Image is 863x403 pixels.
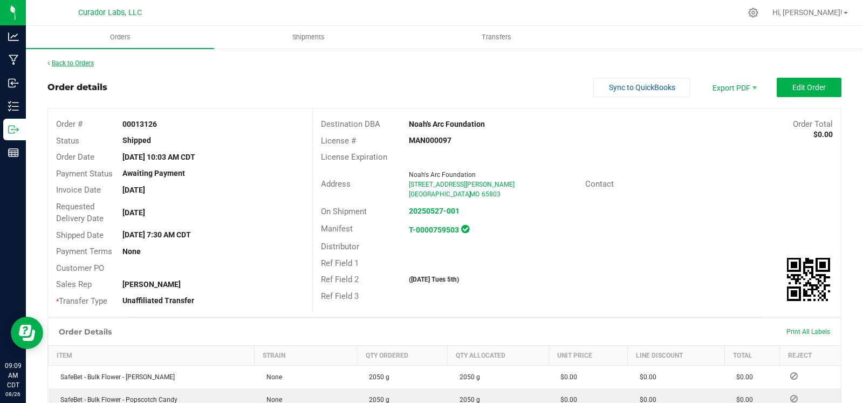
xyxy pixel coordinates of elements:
span: Status [56,136,79,146]
inline-svg: Inbound [8,78,19,88]
span: Address [321,179,351,189]
inline-svg: Analytics [8,31,19,42]
th: Qty Allocated [448,346,549,366]
inline-svg: Inventory [8,101,19,112]
a: Shipments [214,26,402,49]
span: 2050 g [454,373,480,381]
span: Curador Labs, LLC [78,8,142,17]
span: Edit Order [792,83,826,92]
a: Transfers [402,26,591,49]
span: , [469,190,470,198]
strong: None [122,247,141,256]
strong: [DATE] 7:30 AM CDT [122,230,191,239]
span: Manifest [321,224,353,234]
img: Scan me! [787,258,830,301]
span: Shipped Date [56,230,104,240]
p: 08/26 [5,390,21,398]
span: Ref Field 3 [321,291,359,301]
th: Unit Price [549,346,627,366]
span: Ref Field 2 [321,275,359,284]
a: Orders [26,26,214,49]
strong: Noah's Arc Foundation [409,120,485,128]
qrcode: 00013126 [787,258,830,301]
span: Sync to QuickBooks [609,83,675,92]
span: Payment Status [56,169,113,179]
span: [GEOGRAPHIC_DATA] [409,190,471,198]
span: Reject Inventory [786,373,802,379]
span: $0.00 [634,373,656,381]
span: 65803 [482,190,501,198]
span: Hi, [PERSON_NAME]! [772,8,843,17]
th: Qty Ordered [357,346,448,366]
inline-svg: Outbound [8,124,19,135]
span: Reject Inventory [786,395,802,402]
strong: [PERSON_NAME] [122,280,181,289]
span: Customer PO [56,263,104,273]
strong: ([DATE] Tues 5th) [409,276,459,283]
span: Noah's Arc Foundation [409,171,476,179]
span: On Shipment [321,207,367,216]
a: 20250527-001 [409,207,460,215]
a: Back to Orders [47,59,94,67]
span: License Expiration [321,152,387,162]
strong: MAN000097 [409,136,451,145]
p: 09:09 AM CDT [5,361,21,390]
strong: [DATE] 10:03 AM CDT [122,153,195,161]
inline-svg: Reports [8,147,19,158]
strong: [DATE] [122,186,145,194]
span: In Sync [461,223,469,235]
strong: Shipped [122,136,151,145]
strong: $0.00 [813,130,833,139]
h1: Order Details [59,327,112,336]
button: Edit Order [777,78,841,97]
th: Strain [255,346,357,366]
span: Sales Rep [56,279,92,289]
th: Reject [779,346,841,366]
th: Total [724,346,779,366]
span: Order # [56,119,83,129]
span: Order Total [793,119,833,129]
span: SafeBet - Bulk Flower - [PERSON_NAME] [55,373,175,381]
span: Destination DBA [321,119,380,129]
span: Transfers [467,32,526,42]
span: Transfer Type [56,296,107,306]
span: Contact [585,179,614,189]
th: Line Discount [628,346,725,366]
span: MO [470,190,480,198]
a: T-0000759503 [409,226,459,234]
span: Ref Field 1 [321,258,359,268]
th: Item [49,346,255,366]
div: Order details [47,81,107,94]
button: Sync to QuickBooks [593,78,690,97]
span: None [261,373,282,381]
div: Manage settings [746,8,760,18]
span: Order Date [56,152,94,162]
strong: [DATE] [122,208,145,217]
span: 2050 g [364,373,389,381]
span: $0.00 [731,373,753,381]
span: License # [321,136,356,146]
span: Orders [95,32,145,42]
inline-svg: Manufacturing [8,54,19,65]
strong: 00013126 [122,120,157,128]
span: Distributor [321,242,359,251]
span: Requested Delivery Date [56,202,104,224]
strong: Awaiting Payment [122,169,185,177]
li: Export PDF [701,78,766,97]
span: Invoice Date [56,185,101,195]
strong: Unaffiliated Transfer [122,296,194,305]
span: Shipments [278,32,339,42]
span: [STREET_ADDRESS][PERSON_NAME] [409,181,515,188]
iframe: Resource center [11,317,43,349]
span: $0.00 [555,373,577,381]
span: Payment Terms [56,247,112,256]
span: Print All Labels [786,328,830,336]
